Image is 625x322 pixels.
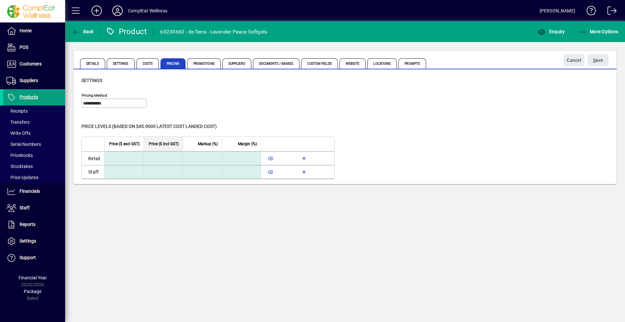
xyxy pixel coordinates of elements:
span: Customers [20,61,42,66]
div: Product [106,26,147,37]
span: Website [340,58,366,69]
span: Products [20,94,38,100]
span: Financials [20,189,40,194]
span: Costs [136,58,159,69]
span: POS [20,45,28,50]
span: More Options [579,29,618,34]
span: Enquiry [538,29,565,34]
button: Enquiry [536,26,566,37]
span: Stocktakes [7,164,33,169]
a: Home [3,23,65,39]
span: Suppliers [20,78,38,83]
span: Margin (%) [238,140,257,147]
a: Staff [3,200,65,216]
span: Back [72,29,94,34]
span: Settings [81,78,102,83]
span: Locations [367,58,397,69]
span: Settings [20,238,36,244]
a: Financials [3,183,65,200]
div: ComplEat Wellness [128,6,167,16]
button: More Options [577,26,620,37]
span: Write Offs [7,131,31,136]
span: Suppliers [222,58,251,69]
a: Receipts [3,105,65,117]
span: Prompts [398,58,426,69]
span: Financial Year [19,275,47,280]
a: Transfers [3,117,65,128]
a: Settings [3,233,65,249]
a: Customers [3,56,65,72]
span: Pricing [160,58,186,69]
span: Settings [107,58,135,69]
a: Logout [603,1,617,22]
span: Serial Numbers [7,142,41,147]
span: Price Updates [7,175,38,180]
button: Back [70,26,95,37]
a: Suppliers [3,73,65,89]
button: Cancel [563,54,584,66]
span: Staff [20,205,30,210]
app-page-header-button: Back [65,26,101,37]
span: Reports [20,222,35,227]
span: S [593,58,596,63]
a: Pricebooks [3,150,65,161]
span: Home [20,28,32,33]
mat-label: Pricing method [82,93,107,98]
div: [PERSON_NAME] [540,6,575,16]
td: Retail [82,151,104,165]
span: Package [24,289,41,294]
a: POS [3,39,65,56]
span: Price ($ excl GST) [109,140,140,147]
a: Knowledge Base [582,1,596,22]
span: Documents / Images [253,58,300,69]
a: Stocktakes [3,161,65,172]
span: Transfers [7,119,30,125]
span: Pricebooks [7,153,33,158]
span: Markup (%) [198,140,218,147]
span: Price ($ incl GST) [149,140,179,147]
span: Details [80,58,105,69]
td: Staff [82,165,104,178]
a: Serial Numbers [3,139,65,150]
span: Custom Fields [301,58,338,69]
button: Save [588,54,608,66]
div: 60230660 - doTerra - Lavender Peace Softgels [160,27,267,37]
span: ave [593,55,603,66]
span: Support [20,255,36,260]
button: Profile [107,5,128,17]
a: Support [3,250,65,266]
span: Receipts [7,108,28,114]
span: Promotions [187,58,221,69]
a: Price Updates [3,172,65,183]
button: Add [86,5,107,17]
span: Price levels (based on $45.9000 Latest cost landed cost) [81,124,217,129]
a: Reports [3,217,65,233]
a: Write Offs [3,128,65,139]
span: Cancel [567,55,581,66]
